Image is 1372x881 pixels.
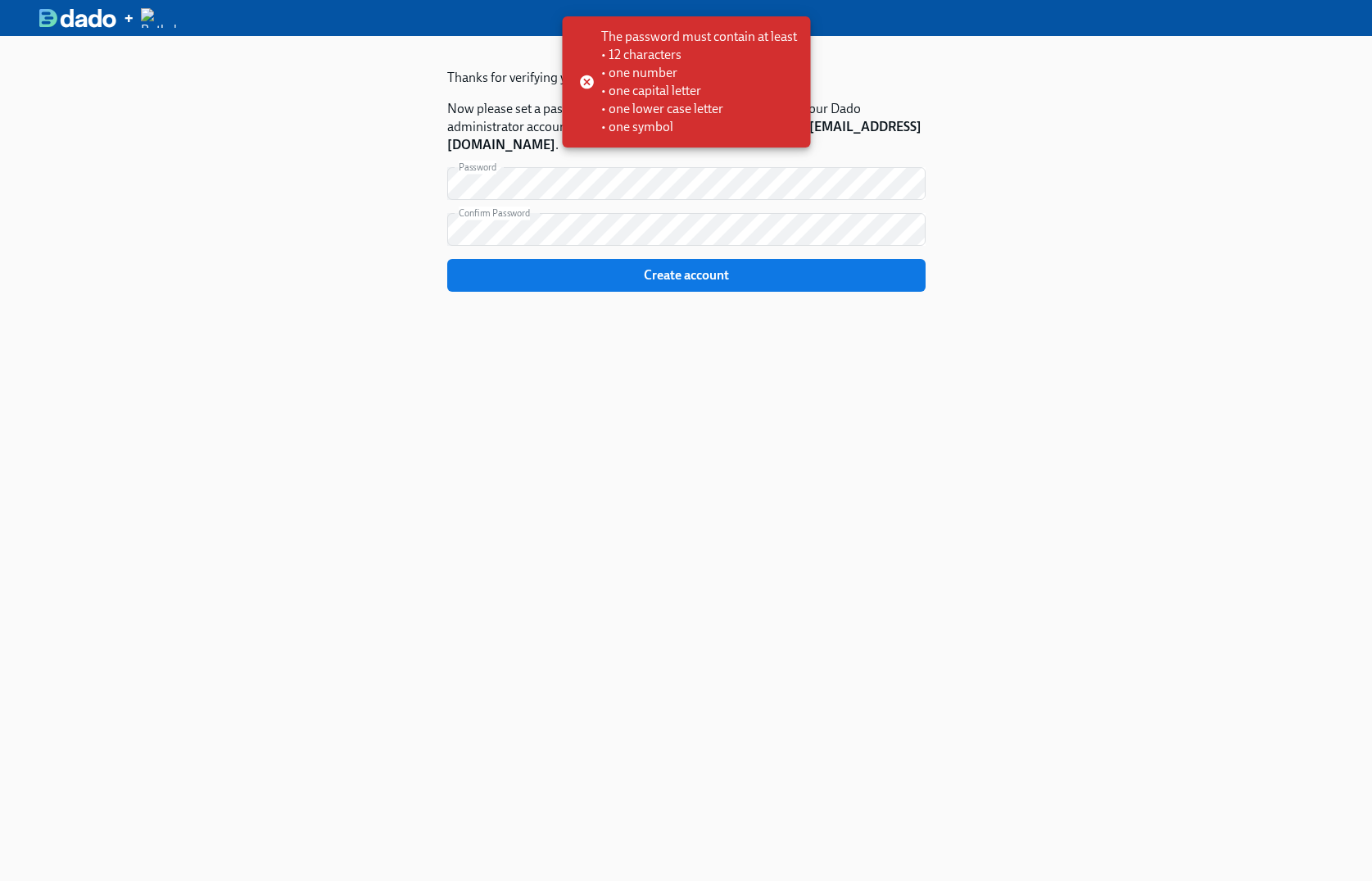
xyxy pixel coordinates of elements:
img: Rothy's [141,8,183,28]
p: Thanks for verifying your email address! [447,69,926,87]
img: dado [39,8,116,28]
span: Create account [459,267,914,284]
button: Create account [447,259,926,292]
div: + [123,8,134,28]
p: Now please set a password. Afterwards you'll be able to login to your Dado administrator account ... [447,100,926,154]
span: The password must contain at least • 12 characters • one number • one capital letter • one lower ... [578,28,797,136]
